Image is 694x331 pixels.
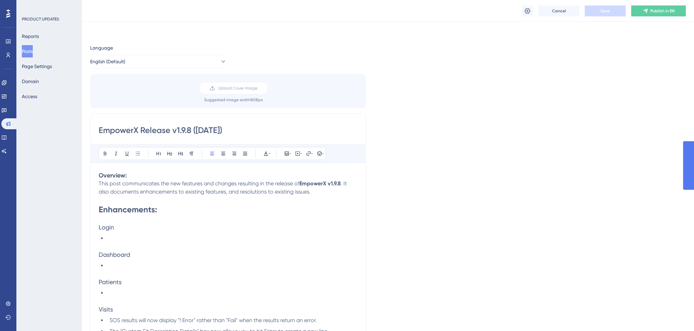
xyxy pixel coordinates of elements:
button: Reports [22,30,39,42]
span: This post communicates the new features and changes resulting in the release of [99,180,299,187]
span: English (Default) [90,57,125,66]
span: Login [99,224,114,231]
span: Patients [99,278,122,286]
button: Save [585,5,626,16]
button: Access [22,90,37,103]
span: Language [90,44,113,52]
span: Visits [99,306,113,313]
span: SOS results will now display "! Error" rather than "Fail" when the results return an error. [110,317,317,323]
span: Save [600,8,610,14]
button: Publish in EN [631,5,686,16]
button: Page Settings [22,60,52,72]
div: PRODUCT UPDATES [22,16,59,22]
span: Upload Cover Image [218,85,257,91]
span: Publish in EN [650,8,675,14]
button: Domain [22,75,39,88]
button: Posts [22,45,33,57]
input: Post Title [99,125,357,136]
iframe: UserGuiding AI Assistant Launcher [665,304,686,325]
strong: Enhancements: [99,204,157,214]
span: Cancel [552,8,566,14]
span: Dashboard [99,251,130,258]
button: English (Default) [90,55,227,68]
div: Suggested image width 808 px [204,97,263,103]
button: Cancel [538,5,579,16]
strong: Overview: [99,172,127,179]
strong: EmpowerX v1.9.8 [299,180,341,187]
